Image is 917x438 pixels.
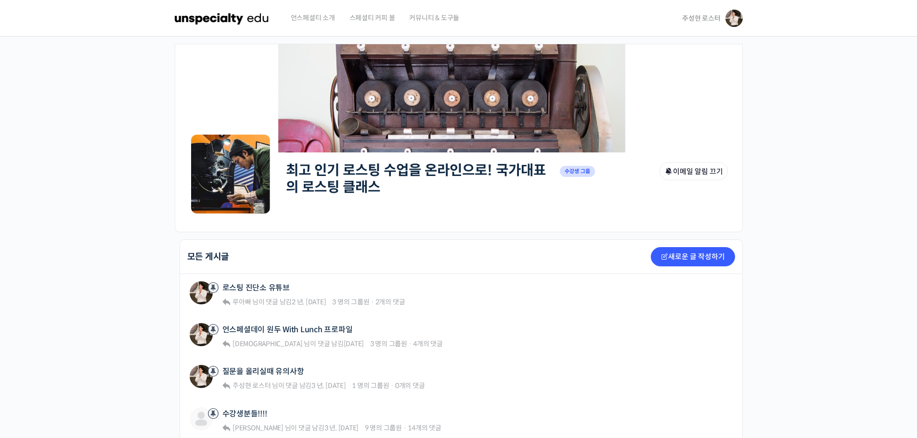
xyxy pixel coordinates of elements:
[560,166,595,177] span: 수강생 그룹
[395,381,425,390] span: 0개의 댓글
[286,162,546,196] a: 최고 인기 로스팅 수업을 온라인으로! 국가대표의 로스팅 클래스
[344,339,364,348] a: [DATE]
[222,409,267,418] a: 수강생분들!!!!
[332,298,369,306] span: 3 명의 그룹원
[409,339,412,348] span: ·
[231,298,251,306] a: 루아빠
[659,162,728,180] button: 이메일 알림 끄기
[187,252,230,261] h2: 모든 게시글
[231,424,359,432] span: 님이 댓글 남김
[231,339,364,348] span: 님이 댓글 남김
[222,283,290,292] a: 로스팅 진단소 유튜브
[413,339,443,348] span: 4개의 댓글
[371,298,374,306] span: ·
[232,339,303,348] span: [DEMOGRAPHIC_DATA]
[232,381,271,390] span: 주성현 로스터
[352,381,389,390] span: 1 명의 그룹원
[292,298,326,306] a: 2 년, [DATE]
[324,424,359,432] a: 3 년, [DATE]
[403,424,407,432] span: ·
[231,381,346,390] span: 님이 댓글 남김
[375,298,405,306] span: 2개의 댓글
[190,133,271,215] img: Group logo of 최고 인기 로스팅 수업을 온라인으로! 국가대표의 로스팅 클래스
[651,247,735,266] a: 새로운 글 작성하기
[232,298,251,306] span: 루아빠
[231,424,284,432] a: [PERSON_NAME]
[370,339,407,348] span: 3 명의 그룹원
[232,424,284,432] span: [PERSON_NAME]
[408,424,441,432] span: 14개의 댓글
[390,381,394,390] span: ·
[222,325,353,334] a: 언스페셜데이 원두 With Lunch 프로파일
[311,381,346,390] a: 3 년, [DATE]
[365,424,402,432] span: 9 명의 그룹원
[222,367,304,376] a: 질문을 올리실때 유의사항
[231,298,326,306] span: 님이 댓글 남김
[231,339,302,348] a: [DEMOGRAPHIC_DATA]
[682,14,720,23] span: 주성현 로스터
[231,381,271,390] a: 주성현 로스터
